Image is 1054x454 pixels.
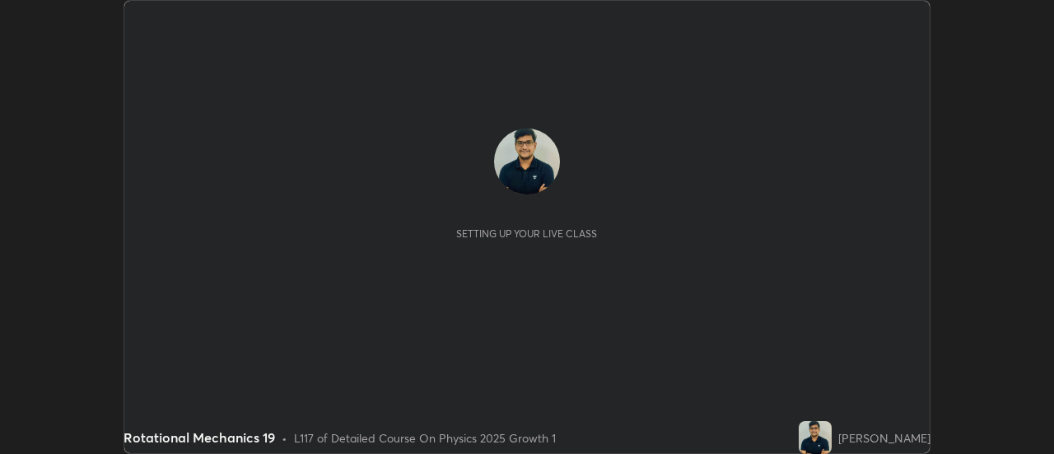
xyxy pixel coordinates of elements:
[838,429,930,447] div: [PERSON_NAME]
[494,129,560,194] img: 4d1cdec29fc44fb582a57a96c8f13205.jpg
[124,428,275,447] div: Rotational Mechanics 19
[282,429,287,447] div: •
[294,429,556,447] div: L117 of Detailed Course On Physics 2025 Growth 1
[456,227,597,240] div: Setting up your live class
[799,421,832,454] img: 4d1cdec29fc44fb582a57a96c8f13205.jpg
